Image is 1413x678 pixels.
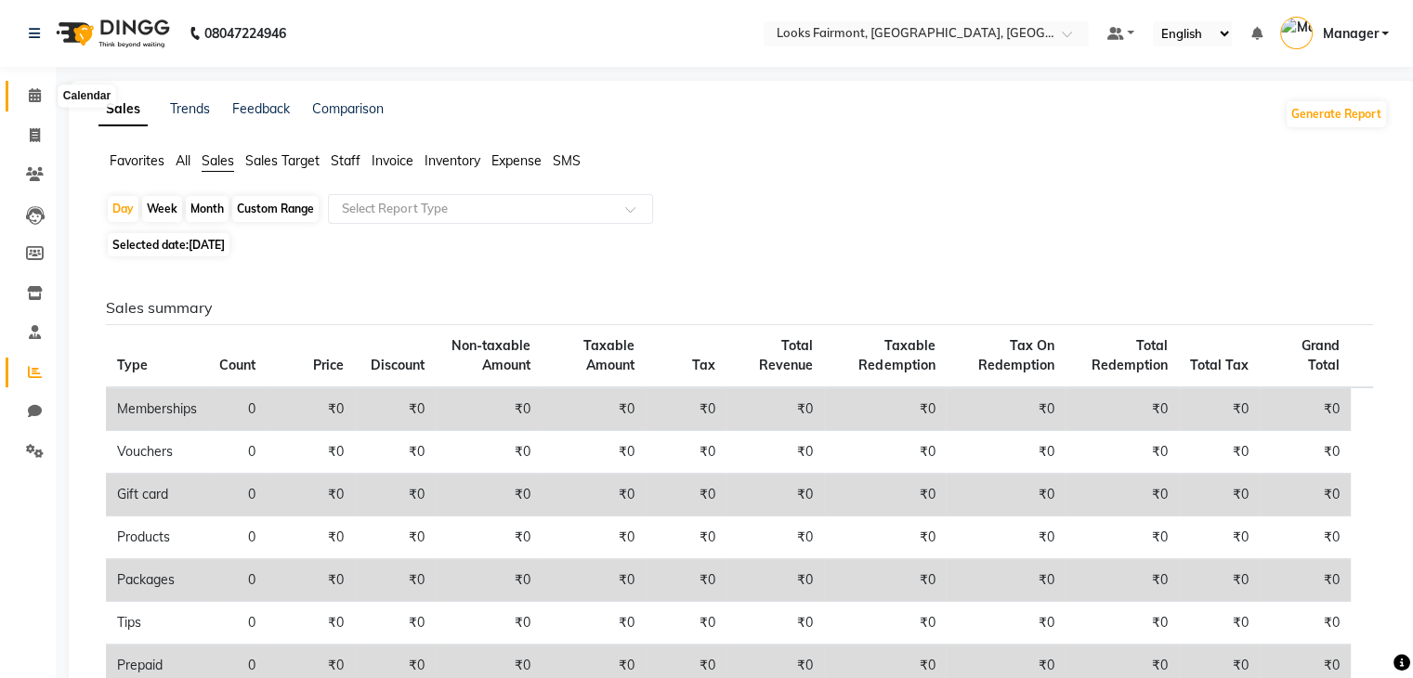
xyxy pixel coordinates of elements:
[824,516,946,559] td: ₹0
[331,152,360,169] span: Staff
[170,100,210,117] a: Trends
[425,152,480,169] span: Inventory
[267,559,355,602] td: ₹0
[59,85,115,108] div: Calendar
[946,516,1065,559] td: ₹0
[204,7,286,59] b: 08047224946
[1260,387,1351,431] td: ₹0
[946,602,1065,645] td: ₹0
[646,602,726,645] td: ₹0
[946,559,1065,602] td: ₹0
[1065,431,1178,474] td: ₹0
[1260,474,1351,516] td: ₹0
[726,602,825,645] td: ₹0
[267,602,355,645] td: ₹0
[646,516,726,559] td: ₹0
[1280,17,1313,49] img: Manager
[106,299,1373,317] h6: Sales summary
[646,387,726,431] td: ₹0
[491,152,542,169] span: Expense
[312,100,384,117] a: Comparison
[142,196,182,222] div: Week
[824,474,946,516] td: ₹0
[106,431,208,474] td: Vouchers
[759,337,813,373] span: Total Revenue
[176,152,190,169] span: All
[436,431,542,474] td: ₹0
[186,196,229,222] div: Month
[824,559,946,602] td: ₹0
[451,337,530,373] span: Non-taxable Amount
[1179,602,1260,645] td: ₹0
[189,238,225,252] span: [DATE]
[1065,559,1178,602] td: ₹0
[106,602,208,645] td: Tips
[542,559,646,602] td: ₹0
[824,602,946,645] td: ₹0
[1260,602,1351,645] td: ₹0
[1260,516,1351,559] td: ₹0
[692,357,715,373] span: Tax
[553,152,581,169] span: SMS
[1065,602,1178,645] td: ₹0
[208,387,267,431] td: 0
[1179,516,1260,559] td: ₹0
[726,474,825,516] td: ₹0
[208,516,267,559] td: 0
[1179,559,1260,602] td: ₹0
[117,357,148,373] span: Type
[313,357,344,373] span: Price
[977,337,1053,373] span: Tax On Redemption
[47,7,175,59] img: logo
[355,387,436,431] td: ₹0
[208,559,267,602] td: 0
[858,337,935,373] span: Taxable Redemption
[208,474,267,516] td: 0
[726,387,825,431] td: ₹0
[542,602,646,645] td: ₹0
[232,100,290,117] a: Feedback
[542,474,646,516] td: ₹0
[946,431,1065,474] td: ₹0
[267,431,355,474] td: ₹0
[436,516,542,559] td: ₹0
[726,431,825,474] td: ₹0
[355,474,436,516] td: ₹0
[1260,431,1351,474] td: ₹0
[202,152,234,169] span: Sales
[646,431,726,474] td: ₹0
[267,387,355,431] td: ₹0
[208,602,267,645] td: 0
[355,602,436,645] td: ₹0
[542,516,646,559] td: ₹0
[1190,357,1249,373] span: Total Tax
[106,559,208,602] td: Packages
[108,233,229,256] span: Selected date:
[1065,474,1178,516] td: ₹0
[646,474,726,516] td: ₹0
[267,516,355,559] td: ₹0
[1322,24,1378,44] span: Manager
[1065,516,1178,559] td: ₹0
[646,559,726,602] td: ₹0
[542,431,646,474] td: ₹0
[726,559,825,602] td: ₹0
[436,387,542,431] td: ₹0
[1287,101,1386,127] button: Generate Report
[583,337,635,373] span: Taxable Amount
[946,474,1065,516] td: ₹0
[436,602,542,645] td: ₹0
[1179,474,1260,516] td: ₹0
[110,152,164,169] span: Favorites
[1260,559,1351,602] td: ₹0
[106,474,208,516] td: Gift card
[436,559,542,602] td: ₹0
[824,431,946,474] td: ₹0
[106,387,208,431] td: Memberships
[436,474,542,516] td: ₹0
[726,516,825,559] td: ₹0
[355,559,436,602] td: ₹0
[371,357,425,373] span: Discount
[208,431,267,474] td: 0
[355,431,436,474] td: ₹0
